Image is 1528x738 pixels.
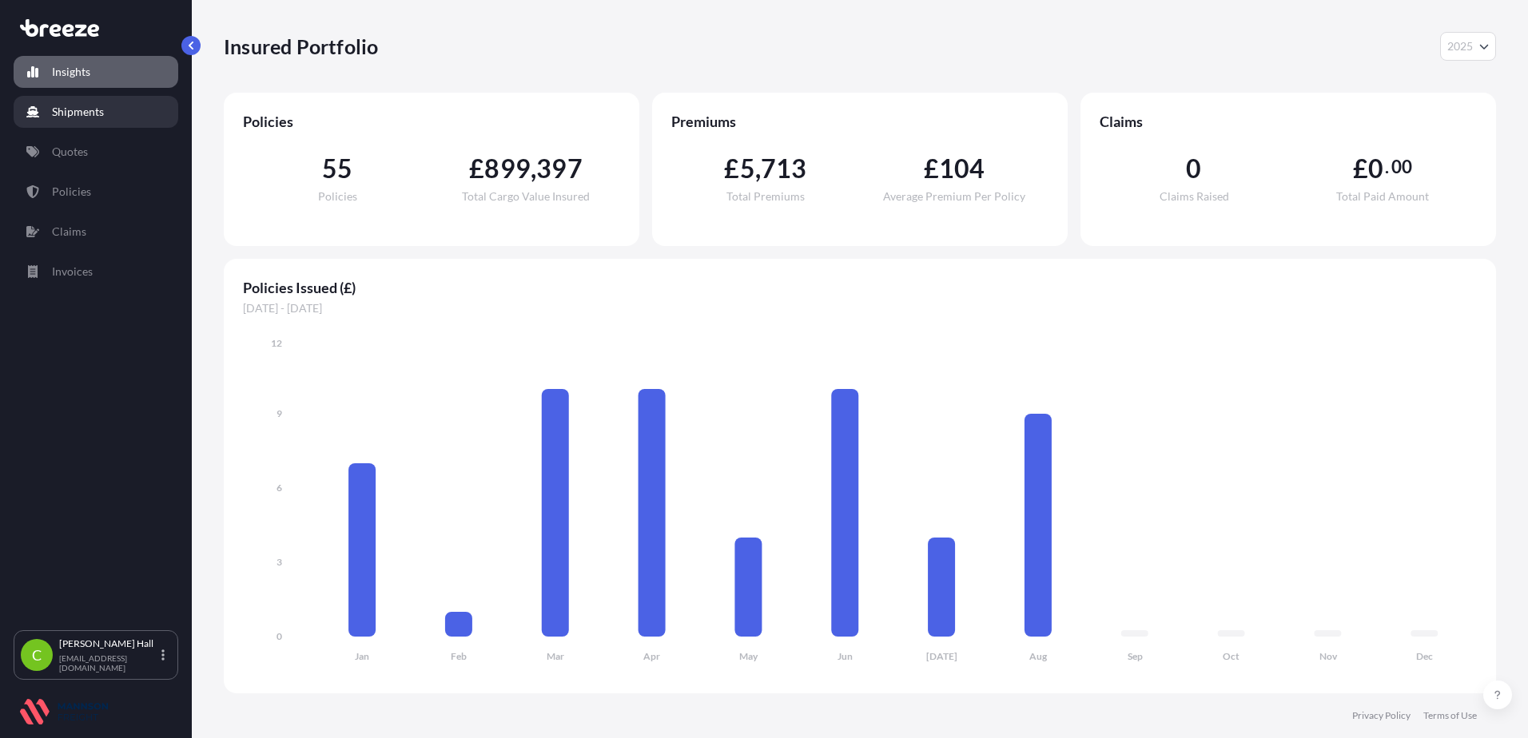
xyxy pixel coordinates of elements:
[1385,161,1389,173] span: .
[52,184,91,200] p: Policies
[924,156,939,181] span: £
[1352,709,1411,722] a: Privacy Policy
[271,337,282,349] tspan: 12
[322,156,352,181] span: 55
[739,650,758,662] tspan: May
[1391,161,1412,173] span: 00
[52,144,88,160] p: Quotes
[1423,709,1477,722] a: Terms of Use
[14,176,178,208] a: Policies
[52,64,90,80] p: Insights
[277,556,282,568] tspan: 3
[14,256,178,288] a: Invoices
[671,112,1049,131] span: Premiums
[1128,650,1143,662] tspan: Sep
[355,650,369,662] tspan: Jan
[1416,650,1433,662] tspan: Dec
[761,156,807,181] span: 713
[1368,156,1383,181] span: 0
[838,650,853,662] tspan: Jun
[1336,191,1429,202] span: Total Paid Amount
[726,191,805,202] span: Total Premiums
[243,112,620,131] span: Policies
[1319,650,1338,662] tspan: Nov
[59,637,158,650] p: [PERSON_NAME] Hall
[451,650,467,662] tspan: Feb
[484,156,531,181] span: 899
[883,191,1025,202] span: Average Premium Per Policy
[531,156,536,181] span: ,
[243,300,1477,316] span: [DATE] - [DATE]
[52,104,104,120] p: Shipments
[14,56,178,88] a: Insights
[20,699,108,724] img: organization-logo
[1160,191,1229,202] span: Claims Raised
[755,156,761,181] span: ,
[469,156,484,181] span: £
[277,482,282,494] tspan: 6
[926,650,957,662] tspan: [DATE]
[52,264,93,280] p: Invoices
[1029,650,1048,662] tspan: Aug
[547,650,564,662] tspan: Mar
[1100,112,1477,131] span: Claims
[740,156,755,181] span: 5
[59,653,158,673] p: [EMAIL_ADDRESS][DOMAIN_NAME]
[14,216,178,248] a: Claims
[14,96,178,128] a: Shipments
[643,650,660,662] tspan: Apr
[32,647,42,663] span: C
[536,156,583,181] span: 397
[14,136,178,168] a: Quotes
[939,156,985,181] span: 104
[224,34,378,59] p: Insured Portfolio
[1353,156,1368,181] span: £
[277,630,282,642] tspan: 0
[724,156,739,181] span: £
[1447,38,1473,54] span: 2025
[1440,32,1496,61] button: Year Selector
[462,191,590,202] span: Total Cargo Value Insured
[277,407,282,419] tspan: 9
[318,191,357,202] span: Policies
[1186,156,1201,181] span: 0
[243,278,1477,297] span: Policies Issued (£)
[52,224,86,240] p: Claims
[1223,650,1240,662] tspan: Oct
